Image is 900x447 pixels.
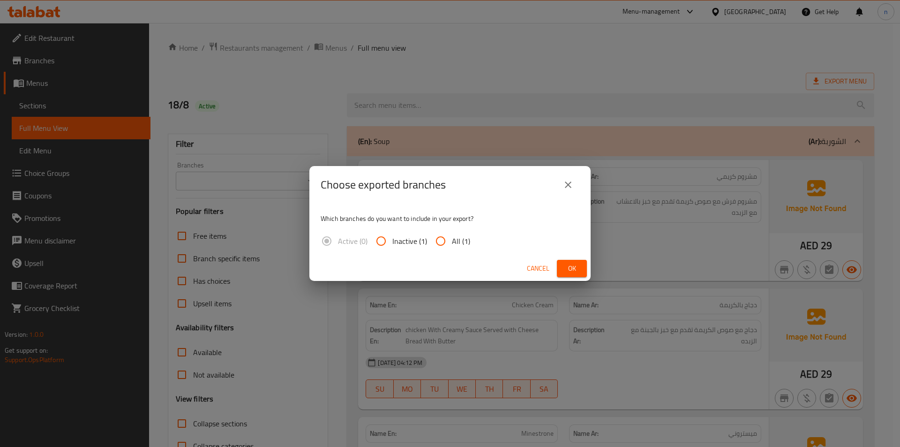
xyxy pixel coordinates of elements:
button: Ok [557,260,587,277]
span: All (1) [452,235,470,247]
button: Cancel [523,260,553,277]
span: Cancel [527,263,549,274]
span: Ok [564,263,579,274]
p: Which branches do you want to include in your export? [321,214,579,223]
span: Inactive (1) [392,235,427,247]
span: Active (0) [338,235,367,247]
button: close [557,174,579,196]
h2: Choose exported branches [321,177,446,192]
